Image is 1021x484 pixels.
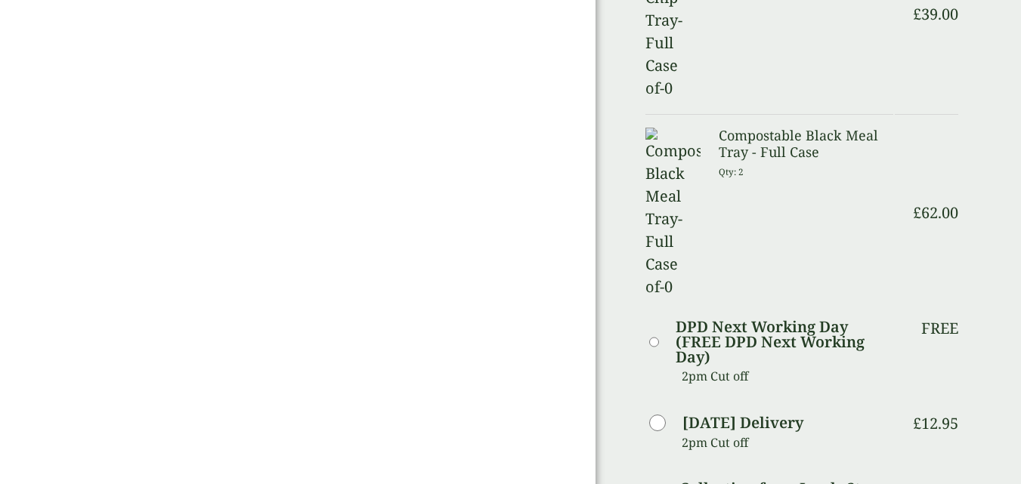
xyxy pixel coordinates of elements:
img: Compostable Black Meal Tray-Full Case of-0 [645,128,701,298]
p: 2pm Cut off [682,431,893,454]
p: 2pm Cut off [682,365,893,387]
span: £ [913,202,921,223]
h3: Compostable Black Meal Tray - Full Case [719,128,893,160]
p: Free [921,319,958,338]
bdi: 62.00 [913,202,958,223]
bdi: 39.00 [913,4,958,24]
label: DPD Next Working Day (FREE DPD Next Working Day) [676,319,893,365]
bdi: 12.95 [913,413,958,433]
label: [DATE] Delivery [682,415,803,430]
span: £ [913,413,921,433]
small: Qty: 2 [719,166,744,177]
span: £ [913,4,921,24]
